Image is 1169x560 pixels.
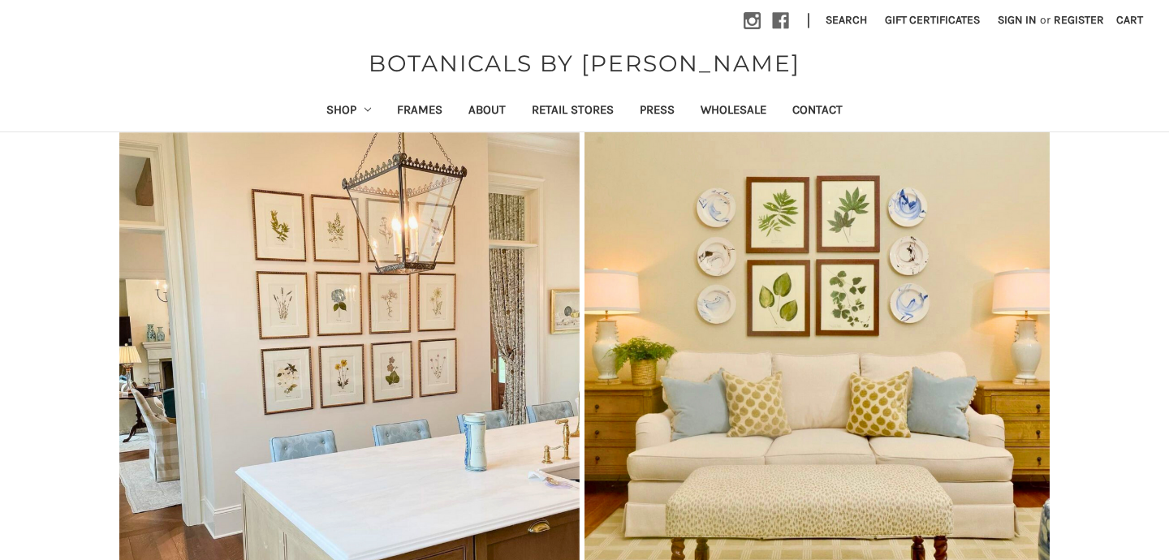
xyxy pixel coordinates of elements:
a: Press [627,92,688,131]
li: | [800,8,817,34]
a: Retail Stores [519,92,627,131]
a: Shop [313,92,385,131]
span: Cart [1116,13,1143,27]
a: About [455,92,519,131]
span: or [1038,11,1052,28]
a: Wholesale [688,92,779,131]
a: BOTANICALS BY [PERSON_NAME] [360,46,809,80]
a: Frames [384,92,455,131]
a: Contact [779,92,856,131]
